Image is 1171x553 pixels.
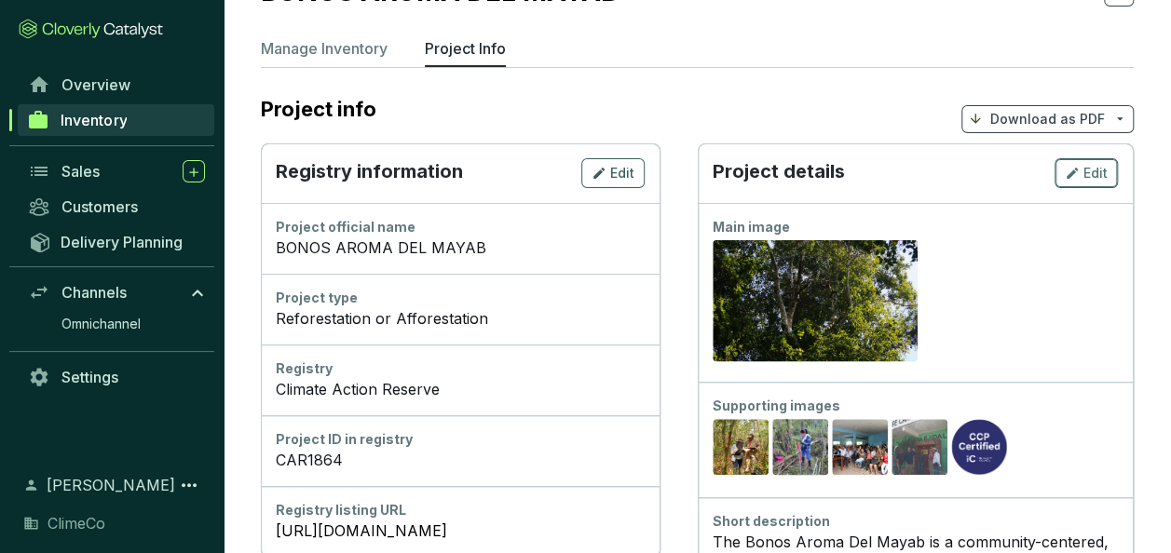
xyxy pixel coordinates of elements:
[61,315,141,333] span: Omnichannel
[1083,164,1108,182] span: Edit
[713,218,1119,236] div: Main image
[47,474,175,496] span: [PERSON_NAME]
[425,37,506,60] p: Project Info
[19,69,214,101] a: Overview
[52,310,214,338] a: Omnichannel
[61,111,127,129] span: Inventory
[713,397,1119,415] div: Supporting images
[61,75,130,94] span: Overview
[581,158,645,188] button: Edit
[61,368,118,386] span: Settings
[610,164,634,182] span: Edit
[990,110,1105,128] p: Download as PDF
[19,226,214,257] a: Delivery Planning
[276,359,645,378] div: Registry
[61,162,100,181] span: Sales
[19,361,214,393] a: Settings
[276,289,645,307] div: Project type
[261,37,388,60] p: Manage Inventory
[713,158,845,188] p: Project details
[61,283,127,302] span: Channels
[276,307,645,330] div: Reforestation or Afforestation
[276,449,645,471] div: CAR1864
[276,218,645,236] div: Project official name
[19,155,214,187] a: Sales
[276,501,645,519] div: Registry listing URL
[61,233,183,251] span: Delivery Planning
[19,276,214,308] a: Channels
[19,191,214,223] a: Customers
[61,197,138,216] span: Customers
[276,236,645,259] div: BONOS AROMA DEL MAYAB
[276,519,645,542] a: [URL][DOMAIN_NAME]
[48,512,105,534] span: ClimeCo
[276,430,645,449] div: Project ID in registry
[18,104,214,136] a: Inventory
[276,378,645,400] div: Climate Action Reserve
[713,512,1119,531] div: Short description
[261,97,395,121] h2: Project info
[1055,158,1118,188] button: Edit
[276,158,463,188] p: Registry information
